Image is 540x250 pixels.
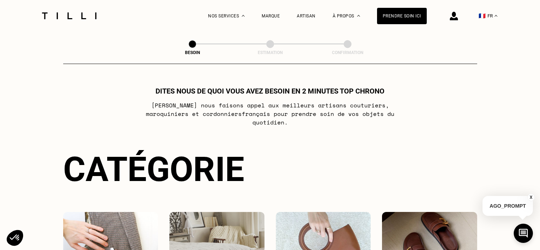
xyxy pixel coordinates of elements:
img: menu déroulant [495,15,497,17]
h1: Dites nous de quoi vous avez besoin en 2 minutes top chrono [156,87,384,95]
div: Estimation [235,50,306,55]
div: Catégorie [63,149,477,189]
a: Marque [262,14,280,18]
a: Artisan [297,14,316,18]
img: icône connexion [450,12,458,20]
p: AGO_PROMPT [482,196,533,216]
img: Menu déroulant à propos [357,15,360,17]
img: Menu déroulant [242,15,245,17]
div: Besoin [157,50,228,55]
p: [PERSON_NAME] nous faisons appel aux meilleurs artisans couturiers , maroquiniers et cordonniers ... [129,101,411,127]
span: 🇫🇷 [479,12,486,19]
div: Confirmation [312,50,383,55]
a: Prendre soin ici [377,8,427,24]
img: Logo du service de couturière Tilli [39,12,99,19]
button: X [528,193,535,201]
